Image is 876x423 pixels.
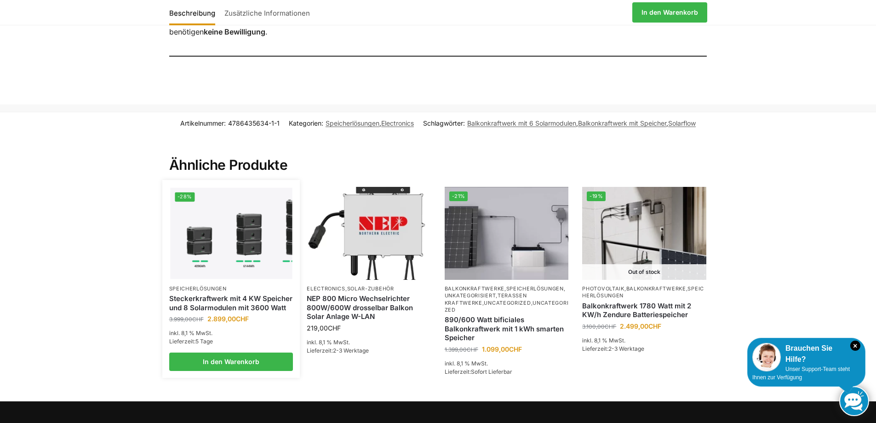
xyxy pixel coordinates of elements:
[582,285,624,292] a: Photovoltaik
[445,300,569,313] a: Uncategorized
[445,292,496,299] a: Unkategorisiert
[582,187,706,280] a: -19% Out of stockZendure-solar-flow-Batteriespeicher für Balkonkraftwerke
[582,323,616,330] bdi: 3.100,00
[582,336,706,345] p: inkl. 8,1 % MwSt.
[228,119,280,127] span: 4786435634-1-1
[169,353,293,371] a: In den Warenkorb legen: „Steckerkraftwerk mit 4 KW Speicher und 8 Solarmodulen mit 3600 Watt“
[195,338,213,345] span: 5 Tage
[169,15,707,38] p: Durch die Begrenzung der Wechselrichterleistung auf 600 W erfüllt das System alle gesetzlichen An...
[620,322,661,330] bdi: 2.499,00
[307,324,341,332] bdi: 219,00
[326,119,379,127] a: Speicherlösungen
[289,118,414,128] span: Kategorien: ,
[381,119,414,127] a: Electronics
[752,343,781,371] img: Customer service
[169,285,227,292] a: Speicherlösungen
[445,359,569,368] p: inkl. 8,1 % MwSt.
[328,324,341,332] span: CHF
[169,329,293,337] p: inkl. 8,1 % MwSt.
[582,345,644,352] span: Lieferzeit:
[445,346,478,353] bdi: 1.399,00
[608,345,644,352] span: 2-3 Werktage
[582,285,706,300] p: , ,
[445,285,504,292] a: Balkonkraftwerke
[578,119,666,127] a: Balkonkraftwerk mit Speicher
[169,134,707,174] h2: Ähnliche Produkte
[170,187,292,279] img: Steckerkraftwerk mit 4 KW Speicher und 8 Solarmodulen mit 3600 Watt
[467,119,576,127] a: Balkonkraftwerk mit 6 Solarmodulen
[170,187,292,279] a: -28%Steckerkraftwerk mit 4 KW Speicher und 8 Solarmodulen mit 3600 Watt
[445,292,527,306] a: Terassen Kraftwerke
[582,301,706,319] a: Balkonkraftwerk 1780 Watt mit 2 KW/h Zendure Batteriespeicher
[307,338,431,347] p: inkl. 8,1 % MwSt.
[850,341,860,351] i: Schließen
[668,119,696,127] a: Solarflow
[648,322,661,330] span: CHF
[180,118,280,128] span: Artikelnummer:
[169,316,204,323] bdi: 3.999,00
[509,345,522,353] span: CHF
[169,338,213,345] span: Lieferzeit:
[445,285,569,314] p: , , , , ,
[207,315,249,323] bdi: 2.899,00
[506,285,564,292] a: Speicherlösungen
[626,285,686,292] a: Balkonkraftwerke
[307,285,345,292] a: Electronics
[484,300,531,306] a: Uncategorized
[347,285,394,292] a: Solar-Zubehör
[752,343,860,365] div: Brauchen Sie Hilfe?
[445,187,569,280] img: ASE 1000 Batteriespeicher
[482,345,522,353] bdi: 1.099,00
[236,315,249,323] span: CHF
[192,316,204,323] span: CHF
[752,366,850,381] span: Unser Support-Team steht Ihnen zur Verfügung
[471,368,512,375] span: Sofort Lieferbar
[445,187,569,280] a: -21%ASE 1000 Batteriespeicher
[582,187,706,280] img: Zendure-solar-flow-Batteriespeicher für Balkonkraftwerke
[467,346,478,353] span: CHF
[445,368,512,375] span: Lieferzeit:
[307,294,431,321] a: NEP 800 Micro Wechselrichter 800W/600W drosselbar Balkon Solar Anlage W-LAN
[445,315,569,342] a: 890/600 Watt bificiales Balkonkraftwerk mit 1 kWh smarten Speicher
[169,294,293,312] a: Steckerkraftwerk mit 4 KW Speicher und 8 Solarmodulen mit 3600 Watt
[605,323,616,330] span: CHF
[333,347,369,354] span: 2-3 Werktage
[582,285,704,299] a: Speicherlösungen
[307,347,369,354] span: Lieferzeit:
[204,27,265,36] strong: keine Bewilligung
[423,118,696,128] span: Schlagwörter: , ,
[307,285,431,292] p: ,
[307,187,431,280] img: NEP 800 Drosselbar auf 600 Watt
